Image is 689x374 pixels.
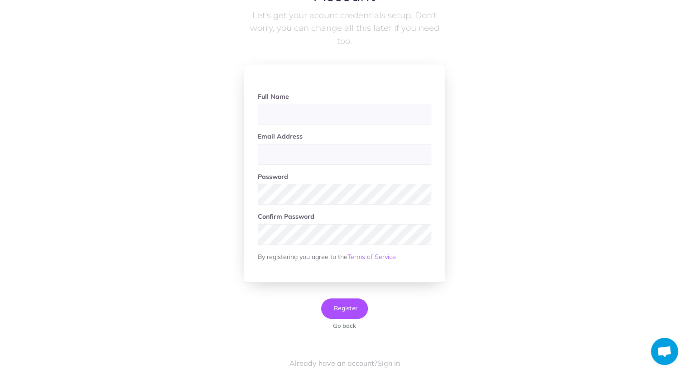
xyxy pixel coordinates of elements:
div: By registering you agree to the [251,252,438,262]
p: Let's get your acount credentials setup. Don't worry, you can change all this later if you need too. [244,9,445,48]
label: Confirm Password [258,211,314,221]
span: Register [332,304,357,312]
div: Open chat [651,338,678,365]
label: Email Address [258,131,303,141]
a: Terms of Service [347,253,396,261]
button: Register [321,298,368,319]
button: Go back [328,321,361,331]
a: Sign in [377,359,400,368]
label: Password [258,172,288,182]
label: Full Name [258,91,289,101]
